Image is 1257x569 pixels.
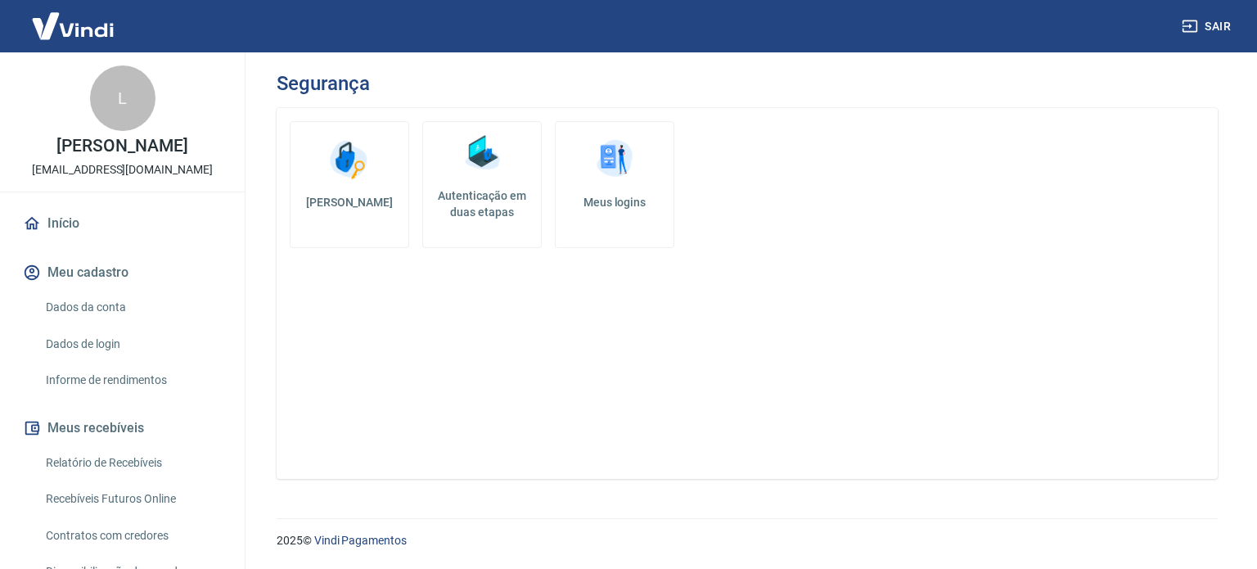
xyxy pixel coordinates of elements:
a: Dados de login [39,327,225,361]
a: Informe de rendimentos [39,364,225,397]
h3: Segurança [277,72,369,95]
h5: [PERSON_NAME] [304,194,395,210]
a: Início [20,205,225,242]
h5: Autenticação em duas etapas [430,187,534,220]
a: Relatório de Recebíveis [39,446,225,480]
img: Autenticação em duas etapas [457,129,507,178]
a: Autenticação em duas etapas [422,121,542,248]
p: [EMAIL_ADDRESS][DOMAIN_NAME] [32,161,213,178]
h5: Meus logins [569,194,660,210]
a: [PERSON_NAME] [290,121,409,248]
a: Recebíveis Futuros Online [39,482,225,516]
a: Dados da conta [39,291,225,324]
a: Contratos com credores [39,519,225,553]
p: 2025 © [277,532,1218,549]
img: Vindi [20,1,126,51]
button: Sair [1178,11,1237,42]
a: Meus logins [555,121,674,248]
button: Meus recebíveis [20,410,225,446]
div: L [90,65,155,131]
a: Vindi Pagamentos [314,534,407,547]
img: Meus logins [590,135,639,184]
img: Alterar senha [325,135,374,184]
p: [PERSON_NAME] [56,138,187,155]
button: Meu cadastro [20,255,225,291]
